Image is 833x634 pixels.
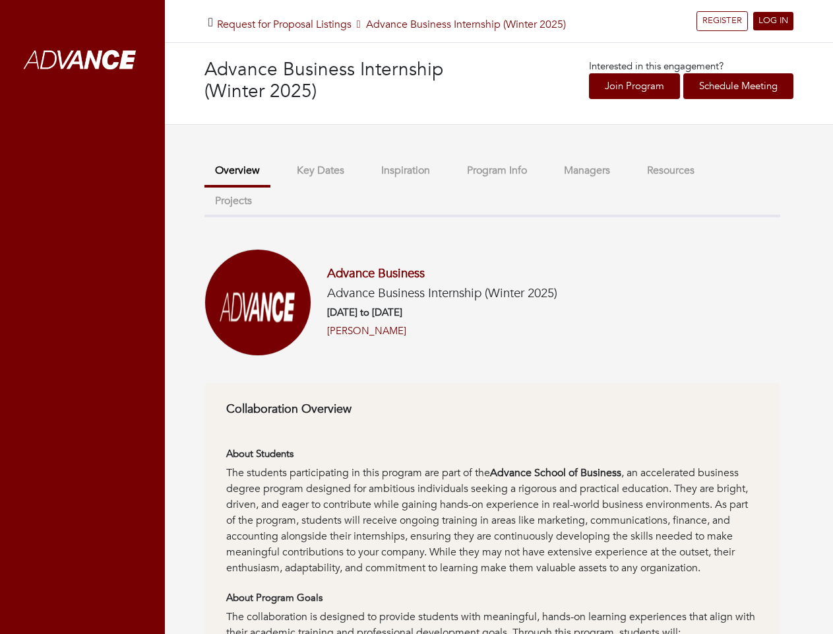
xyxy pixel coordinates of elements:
[327,324,406,339] a: [PERSON_NAME]
[226,592,758,604] h6: About Program Goals
[327,265,425,282] a: Advance Business
[226,448,758,460] h6: About Students
[204,157,270,188] button: Overview
[683,73,793,99] a: Schedule Meeting
[589,73,680,99] a: Join Program
[226,402,758,417] h6: Collaboration Overview
[553,157,621,185] button: Managers
[456,157,538,185] button: Program Info
[217,18,566,31] h5: Advance Business Internship (Winter 2025)
[371,157,441,185] button: Inspiration
[589,59,793,74] p: Interested in this engagement?
[226,465,758,576] div: The students participating in this program are part of the , an accelerated business degree progr...
[204,59,499,103] h3: Advance Business Internship (Winter 2025)
[696,11,748,31] a: REGISTER
[327,286,557,301] h5: Advance Business Internship (Winter 2025)
[13,23,152,99] img: whiteAdvanceLogo.png
[286,157,355,185] button: Key Dates
[636,157,705,185] button: Resources
[217,17,352,32] a: Request for Proposal Listings
[753,12,793,30] a: LOG IN
[204,187,262,215] button: Projects
[327,306,557,318] h6: [DATE] to [DATE]
[204,249,311,356] img: Screenshot%202025-01-03%20at%2011.33.57%E2%80%AFAM.png
[490,466,621,480] strong: Advance School of Business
